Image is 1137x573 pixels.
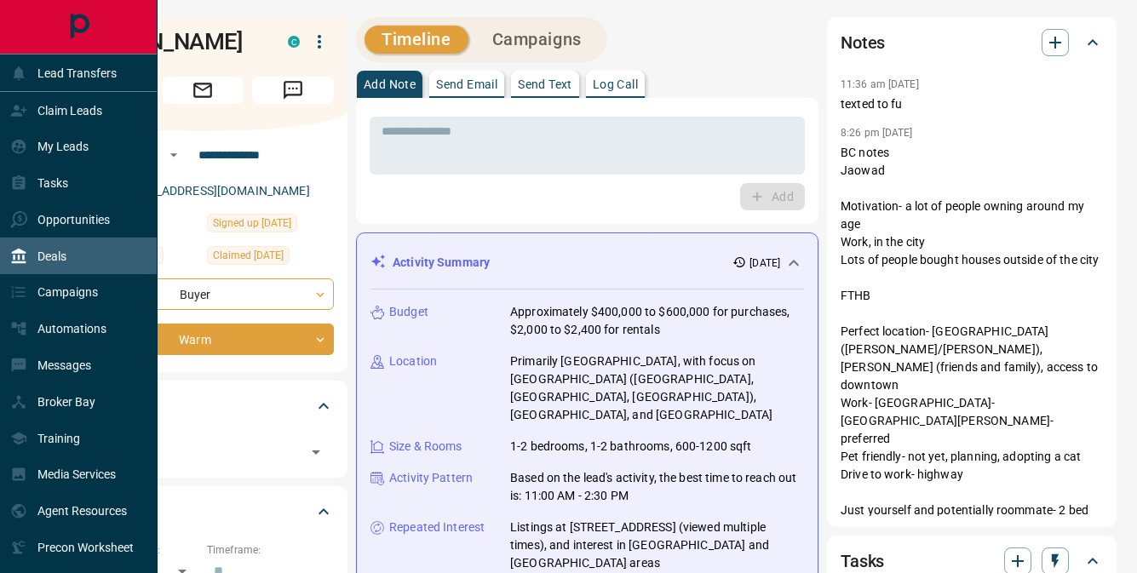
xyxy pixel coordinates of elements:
[162,77,244,104] span: Email
[164,145,184,165] button: Open
[389,352,437,370] p: Location
[518,78,572,90] p: Send Text
[72,278,334,310] div: Buyer
[72,324,334,355] div: Warm
[72,28,262,55] h1: [PERSON_NAME]
[365,26,468,54] button: Timeline
[841,29,885,56] h2: Notes
[389,438,462,456] p: Size & Rooms
[389,519,485,536] p: Repeated Interest
[393,254,490,272] p: Activity Summary
[118,184,310,198] a: [EMAIL_ADDRESS][DOMAIN_NAME]
[364,78,416,90] p: Add Note
[72,386,334,427] div: Tags
[436,78,497,90] p: Send Email
[207,542,334,558] p: Timeframe:
[510,352,804,424] p: Primarily [GEOGRAPHIC_DATA], with focus on [GEOGRAPHIC_DATA] ([GEOGRAPHIC_DATA], [GEOGRAPHIC_DATA...
[213,247,284,264] span: Claimed [DATE]
[213,215,291,232] span: Signed up [DATE]
[252,77,334,104] span: Message
[207,214,334,238] div: Sat Dec 28 2024
[475,26,599,54] button: Campaigns
[389,303,428,321] p: Budget
[510,438,752,456] p: 1-2 bedrooms, 1-2 bathrooms, 600-1200 sqft
[304,440,328,464] button: Open
[510,469,804,505] p: Based on the lead's activity, the best time to reach out is: 11:00 AM - 2:30 PM
[841,22,1103,63] div: Notes
[510,303,804,339] p: Approximately $400,000 to $600,000 for purchases, $2,000 to $2,400 for rentals
[389,469,473,487] p: Activity Pattern
[841,127,913,139] p: 8:26 pm [DATE]
[749,255,780,271] p: [DATE]
[841,78,919,90] p: 11:36 am [DATE]
[207,246,334,270] div: Sun Dec 29 2024
[288,36,300,48] div: condos.ca
[370,247,804,278] div: Activity Summary[DATE]
[510,519,804,572] p: Listings at [STREET_ADDRESS] (viewed multiple times), and interest in [GEOGRAPHIC_DATA] and [GEOG...
[841,95,1103,113] p: texted to fu
[72,491,334,532] div: Criteria
[593,78,638,90] p: Log Call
